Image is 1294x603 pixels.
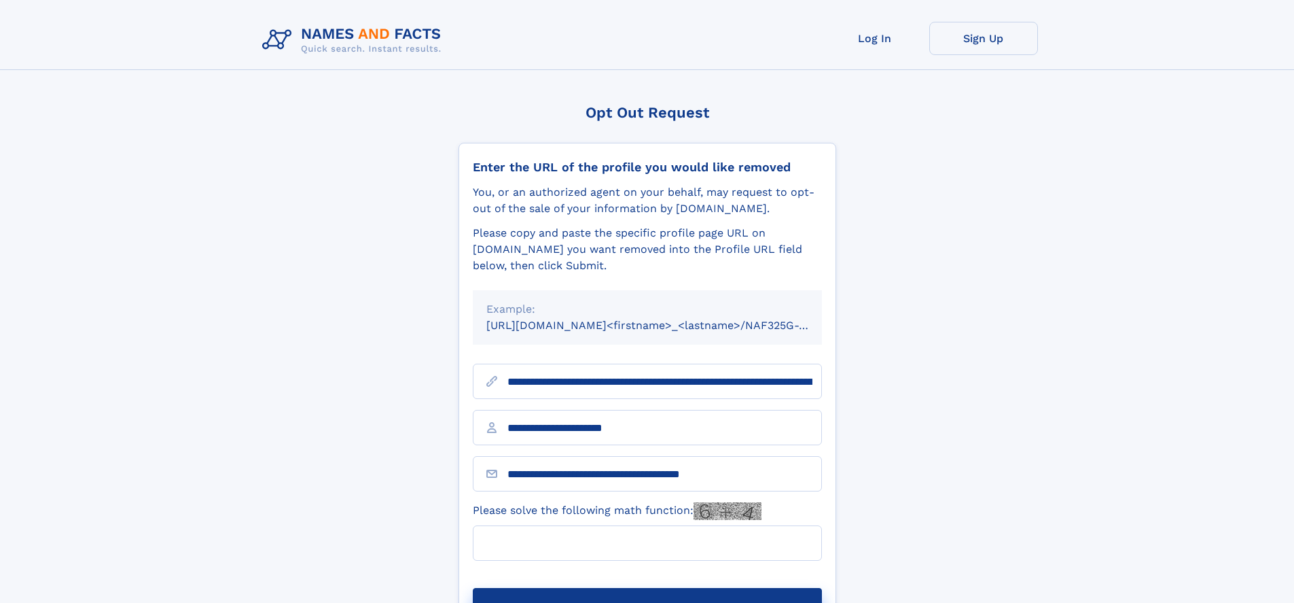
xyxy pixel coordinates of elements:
div: Example: [486,301,808,317]
div: Enter the URL of the profile you would like removed [473,160,822,175]
div: You, or an authorized agent on your behalf, may request to opt-out of the sale of your informatio... [473,184,822,217]
a: Sign Up [929,22,1038,55]
label: Please solve the following math function: [473,502,761,520]
a: Log In [821,22,929,55]
small: [URL][DOMAIN_NAME]<firstname>_<lastname>/NAF325G-xxxxxxxx [486,319,848,332]
div: Please copy and paste the specific profile page URL on [DOMAIN_NAME] you want removed into the Pr... [473,225,822,274]
div: Opt Out Request [459,104,836,121]
img: Logo Names and Facts [257,22,452,58]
